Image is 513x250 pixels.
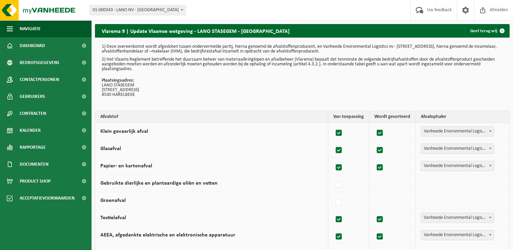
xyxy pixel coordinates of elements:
label: Textielafval [100,215,126,221]
h2: Vlarema 9 | Update Vlaamse wetgeving - LANO STASEGEM - [GEOGRAPHIC_DATA] [95,24,296,37]
p: LANO STASEGEM [STREET_ADDRESS] 8530 HARELBEKE [102,78,503,97]
label: Papier- en kartonafval [100,163,152,169]
span: Rapportage [20,139,46,156]
span: Vanheede Environmental Logistics [421,230,494,240]
th: Afvalophaler [416,111,509,123]
span: 01-000343 - LANO NV - HARELBEKE [90,5,185,15]
span: Navigatie [20,20,41,37]
label: AEEA, afgedankte elektrische en elektronische apparatuur [100,232,235,238]
span: Vanheede Environmental Logistics [421,126,494,137]
span: Vanheede Environmental Logistics [421,230,494,240]
span: Bedrijfsgegevens [20,54,59,71]
label: Groenafval [100,198,126,203]
span: Vanheede Environmental Logistics [421,161,494,171]
span: Documenten [20,156,48,173]
p: 2) Het Vlaams Reglement betreffende het duurzaam beheer van materiaalkringlopen en afvalbeheer (V... [102,57,503,71]
th: Van toepassing [328,111,369,123]
span: Kalender [20,122,41,139]
strong: Plaatsingsadres: [102,78,134,83]
span: Product Shop [20,173,51,190]
span: Contracten [20,105,46,122]
label: Glasafval [100,146,121,151]
span: Contactpersonen [20,71,59,88]
label: Gebruikte dierlijke en plantaardige oliën en vetten [100,181,218,186]
span: Vanheede Environmental Logistics [421,144,494,153]
span: Vanheede Environmental Logistics [421,213,494,223]
span: Dashboard [20,37,45,54]
th: Afvalstof [95,111,328,123]
span: 01-000343 - LANO NV - HARELBEKE [90,5,186,15]
label: Klein gevaarlijk afval [100,129,148,134]
span: Acceptatievoorwaarden [20,190,75,207]
span: Vanheede Environmental Logistics [421,161,494,171]
p: 1) Deze overeenkomst wordt afgesloten tussen ondervermelde partij, hierna genoemd de afvalstoffen... [102,44,503,54]
span: Vanheede Environmental Logistics [421,144,494,154]
th: Wordt gesorteerd [369,111,416,123]
a: Geef terug vrij [465,24,509,38]
span: Gebruikers [20,88,45,105]
span: Vanheede Environmental Logistics [421,213,494,223]
span: Vanheede Environmental Logistics [421,127,494,136]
